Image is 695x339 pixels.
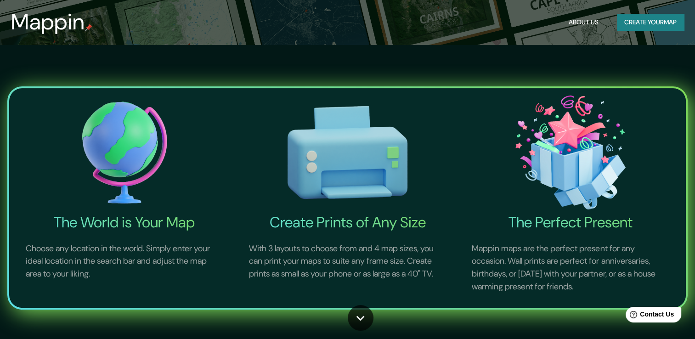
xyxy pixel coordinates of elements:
[11,9,85,35] h3: Mappin
[238,92,458,213] img: Create Prints of Any Size-icon
[461,232,680,304] p: Mappin maps are the perfect present for any occasion. Wall prints are perfect for anniversaries, ...
[461,92,680,213] img: The Perfect Present-icon
[461,213,680,232] h4: The Perfect Present
[565,14,602,31] button: About Us
[617,14,684,31] button: Create yourmap
[15,232,234,292] p: Choose any location in the world. Simply enter your ideal location in the search bar and adjust t...
[238,232,458,292] p: With 3 layouts to choose from and 4 map sizes, you can print your maps to suite any frame size. C...
[238,213,458,232] h4: Create Prints of Any Size
[85,24,92,31] img: mappin-pin
[15,92,234,213] img: The World is Your Map-icon
[613,303,685,329] iframe: Help widget launcher
[15,213,234,232] h4: The World is Your Map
